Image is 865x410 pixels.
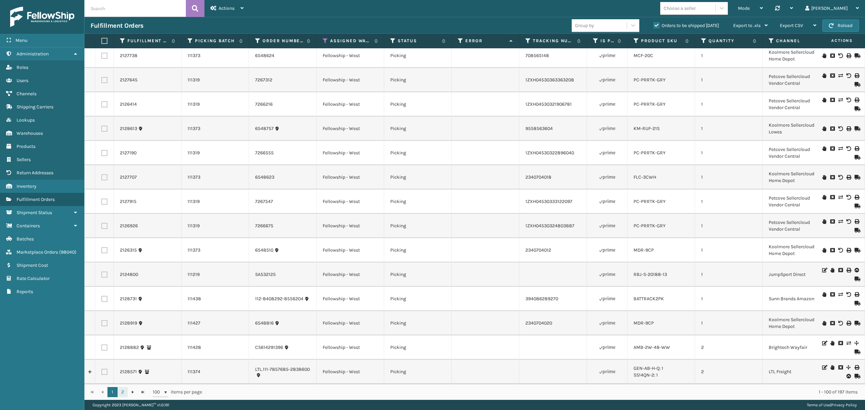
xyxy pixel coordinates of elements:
[810,35,857,46] span: Actions
[838,126,842,131] i: Void BOL
[763,68,830,92] td: Petcove Sellercloud Vendor Central
[525,101,572,107] a: 1ZXH04530321906781
[855,350,859,354] i: Mark as Shipped
[695,92,763,117] td: 1
[138,387,148,397] a: Go to the last page
[695,311,763,335] td: 1
[181,44,249,68] td: 111373
[846,195,850,200] i: Void Label
[181,189,249,214] td: 111319
[120,174,137,181] a: 2127707
[181,165,249,189] td: 111373
[695,44,763,68] td: 1
[695,262,763,287] td: 1
[855,228,859,233] i: Mark as Shipped
[17,276,50,281] span: Rate Calculator
[384,117,452,141] td: Picking
[763,92,830,117] td: Petcove Sellercloud Vendor Central
[120,344,139,351] a: 2128882
[830,73,834,78] i: Cancel Fulfillment Order
[641,38,682,44] label: Product SKU
[634,126,660,131] a: KM-RUF-21S
[695,360,763,384] td: 2
[17,210,52,215] span: Shipment Status
[763,44,830,68] td: Koolmore Sellercloud Home Depot
[855,204,859,208] i: Mark as Shipped
[838,365,842,370] i: Cancel Fulfillment Order
[17,236,34,242] span: Batches
[533,38,574,44] label: Tracking Number
[181,117,249,141] td: 111373
[255,223,273,229] a: 7266675
[255,101,273,108] a: 7266216
[846,321,850,326] i: Print BOL
[838,73,842,78] i: Change shipping
[384,44,452,68] td: Picking
[634,77,666,83] a: PC-PRRTK-GRY
[255,150,274,156] a: 7266555
[831,403,857,407] a: Privacy Policy
[384,165,452,189] td: Picking
[855,268,859,273] i: Upload BOL
[822,126,826,131] i: On Hold
[822,146,826,151] i: On Hold
[120,101,137,108] a: 2126414
[384,141,452,165] td: Picking
[525,150,574,156] a: 1ZXH04530322896040
[181,238,249,262] td: 111373
[776,38,817,44] label: Channel
[822,248,826,253] i: On Hold
[17,144,35,149] span: Products
[807,403,830,407] a: Terms of Use
[17,65,28,70] span: Roles
[634,150,666,156] a: PC-PRRTK-GRY
[519,44,587,68] td: 708565148
[807,400,857,410] div: |
[855,292,859,297] i: Print Label
[575,22,594,29] div: Group by
[855,365,859,370] i: Print BOL
[93,400,169,410] p: Copyright 2023 [PERSON_NAME]™ v 1.0.191
[763,141,830,165] td: Petcove Sellercloud Vendor Central
[830,146,834,151] i: Cancel Fulfillment Order
[384,262,452,287] td: Picking
[120,296,137,302] a: 2128731
[634,372,658,378] a: SS14QN-2: 1
[846,248,850,253] i: Print BOL
[195,38,236,44] label: Picking Batch
[384,287,452,311] td: Picking
[317,262,384,287] td: Fellowship - West
[846,146,850,151] i: Void Label
[695,68,763,92] td: 1
[830,248,834,253] i: Cancel Fulfillment Order
[846,292,850,297] i: Void Label
[255,296,303,302] a: 112-8408292-8556204
[822,321,826,326] i: On Hold
[17,78,28,83] span: Users
[763,117,830,141] td: Koolmore Sellercloud Lowes
[384,92,452,117] td: Picking
[838,146,842,151] i: Change shipping
[830,292,834,297] i: Cancel Fulfillment Order
[317,311,384,335] td: Fellowship - West
[181,141,249,165] td: 111319
[822,195,826,200] i: On Hold
[846,341,850,345] i: Change shipping
[519,117,587,141] td: 9558563604
[695,287,763,311] td: 1
[763,360,830,384] td: LTL Freight
[153,387,202,397] span: items per page
[181,311,249,335] td: 111427
[525,77,574,83] a: 1ZXH04530363363208
[120,247,137,254] a: 2126315
[634,53,653,58] a: MCF-20C
[634,296,664,302] a: BATTRACK2PK
[855,374,859,379] i: Mark as Shipped
[830,321,834,326] i: Cancel Fulfillment Order
[17,262,48,268] span: Shipment Cost
[695,214,763,238] td: 1
[822,365,826,370] i: Edit
[219,5,234,11] span: Actions
[846,98,850,102] i: Void Label
[634,344,670,350] a: AMB-2W-48-WW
